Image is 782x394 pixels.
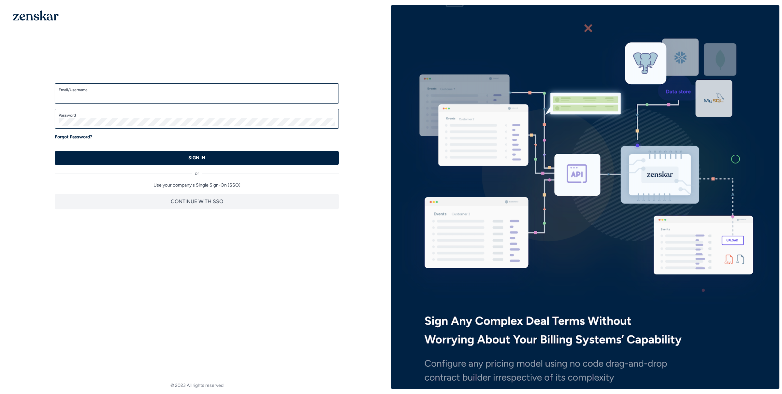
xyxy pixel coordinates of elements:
[3,382,391,389] footer: © 2023 All rights reserved
[55,151,339,165] button: SIGN IN
[55,194,339,209] button: CONTINUE WITH SSO
[59,87,335,92] label: Email/Username
[55,182,339,189] p: Use your company's Single Sign-On (SSO)
[55,165,339,177] div: or
[59,113,335,118] label: Password
[55,134,92,140] a: Forgot Password?
[188,155,205,161] p: SIGN IN
[13,10,59,21] img: 1OGAJ2xQqyY4LXKgY66KYq0eOWRCkrZdAb3gUhuVAqdWPZE9SRJmCz+oDMSn4zDLXe31Ii730ItAGKgCKgCCgCikA4Av8PJUP...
